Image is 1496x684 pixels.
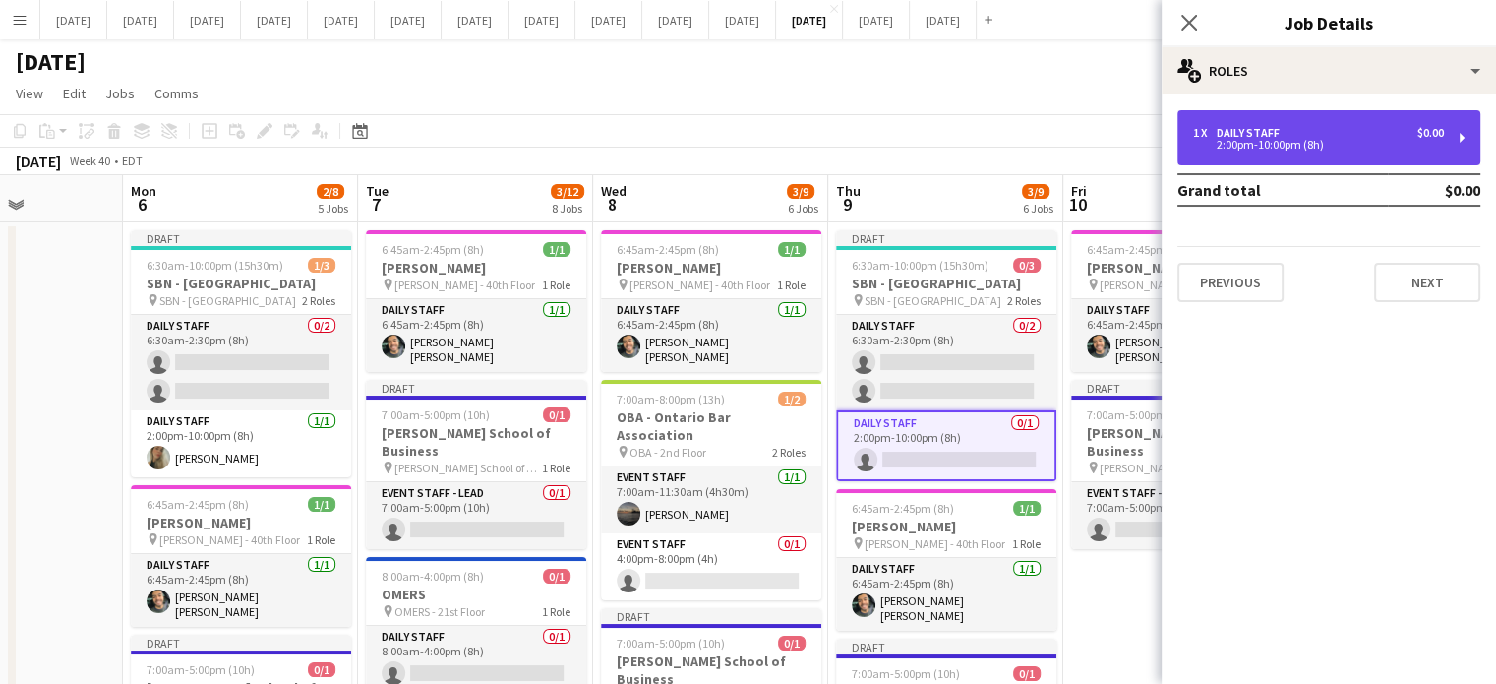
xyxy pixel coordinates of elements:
span: Week 40 [65,154,114,168]
span: 0/1 [543,569,570,584]
a: Jobs [97,81,143,106]
span: [PERSON_NAME] - 40th Floor [159,532,300,547]
h3: SBN - [GEOGRAPHIC_DATA] [131,275,351,292]
app-job-card: Draft6:30am-10:00pm (15h30m)1/3SBN - [GEOGRAPHIC_DATA] SBN - [GEOGRAPHIC_DATA]2 RolesDaily Staff0... [131,230,351,477]
span: Fri [1071,182,1087,200]
app-card-role: Daily Staff1/16:45am-2:45pm (8h)[PERSON_NAME] [PERSON_NAME] [366,299,586,372]
span: 1/1 [1013,501,1041,516]
button: Previous [1177,263,1284,302]
span: Wed [601,182,627,200]
app-card-role: Daily Staff1/16:45am-2:45pm (8h)[PERSON_NAME] [PERSON_NAME] [1071,299,1291,372]
td: Grand total [1177,174,1388,206]
span: 1/1 [778,242,806,257]
span: [PERSON_NAME] School of Business - 30th Floor [394,461,542,475]
app-card-role: Daily Staff0/26:30am-2:30pm (8h) [131,315,351,410]
h3: [PERSON_NAME] [601,259,821,277]
span: 1 Role [1012,536,1041,551]
span: Mon [131,182,156,200]
button: [DATE] [174,1,241,39]
span: 0/3 [1013,258,1041,273]
div: Daily Staff [1217,126,1287,140]
app-job-card: 7:00am-8:00pm (13h)1/2OBA - Ontario Bar Association OBA - 2nd Floor2 RolesEvent Staff1/17:00am-11... [601,380,821,600]
button: Next [1374,263,1480,302]
span: 6:45am-2:45pm (8h) [1087,242,1189,257]
span: 6:30am-10:00pm (15h30m) [852,258,988,273]
app-card-role: Daily Staff1/16:45am-2:45pm (8h)[PERSON_NAME] [PERSON_NAME] [601,299,821,372]
div: EDT [122,154,143,168]
button: [DATE] [308,1,375,39]
span: 9 [833,193,861,216]
button: [DATE] [575,1,642,39]
a: Comms [147,81,207,106]
span: 2 Roles [1007,293,1041,308]
h3: OMERS [366,586,586,603]
app-job-card: Draft6:30am-10:00pm (15h30m)0/3SBN - [GEOGRAPHIC_DATA] SBN - [GEOGRAPHIC_DATA]2 RolesDaily Staff0... [836,230,1056,481]
div: 6 Jobs [1023,201,1053,216]
div: 6:45am-2:45pm (8h)1/1[PERSON_NAME] [PERSON_NAME] - 40th Floor1 RoleDaily Staff1/16:45am-2:45pm (8... [601,230,821,372]
a: Edit [55,81,93,106]
div: Draft [131,635,351,651]
span: 1/1 [308,497,335,512]
h1: [DATE] [16,47,86,77]
div: Draft [131,230,351,246]
div: 2:00pm-10:00pm (8h) [1193,140,1444,150]
app-job-card: 6:45am-2:45pm (8h)1/1[PERSON_NAME] [PERSON_NAME] - 40th Floor1 RoleDaily Staff1/16:45am-2:45pm (8... [1071,230,1291,372]
app-job-card: Draft7:00am-5:00pm (10h)0/1[PERSON_NAME] School of Business [PERSON_NAME] School of Business - 30... [1071,380,1291,549]
span: 2 Roles [772,445,806,460]
span: 7 [363,193,389,216]
span: 1 Role [542,604,570,619]
span: [PERSON_NAME] - 40th Floor [865,536,1005,551]
span: 1 Role [542,461,570,475]
span: 0/1 [543,407,570,422]
app-card-role: Event Staff - Lead0/17:00am-5:00pm (10h) [366,482,586,549]
button: [DATE] [40,1,107,39]
div: 8 Jobs [552,201,583,216]
app-card-role: Event Staff - Lead0/17:00am-5:00pm (10h) [1071,482,1291,549]
h3: Job Details [1162,10,1496,35]
span: OMERS - 21st Floor [394,604,485,619]
span: Comms [154,85,199,102]
app-card-role: Daily Staff1/12:00pm-10:00pm (8h)[PERSON_NAME] [131,410,351,477]
app-job-card: Draft7:00am-5:00pm (10h)0/1[PERSON_NAME] School of Business [PERSON_NAME] School of Business - 30... [366,380,586,549]
span: Edit [63,85,86,102]
span: 7:00am-8:00pm (13h) [617,392,725,406]
app-job-card: 6:45am-2:45pm (8h)1/1[PERSON_NAME] [PERSON_NAME] - 40th Floor1 RoleDaily Staff1/16:45am-2:45pm (8... [131,485,351,627]
div: Draft [366,380,586,396]
span: 6:45am-2:45pm (8h) [147,497,249,512]
button: [DATE] [241,1,308,39]
span: 7:00am-5:00pm (10h) [382,407,490,422]
span: 1 Role [542,278,570,292]
div: Roles [1162,47,1496,94]
a: View [8,81,51,106]
h3: [PERSON_NAME] [366,259,586,277]
div: Draft [836,230,1056,246]
button: [DATE] [843,1,910,39]
span: 3/12 [551,184,584,199]
div: Draft [1071,380,1291,396]
span: 8 [598,193,627,216]
span: View [16,85,43,102]
span: 2/8 [317,184,344,199]
span: 1/3 [308,258,335,273]
app-card-role: Event Staff0/14:00pm-8:00pm (4h) [601,533,821,600]
span: OBA - 2nd Floor [629,445,706,460]
span: 8:00am-4:00pm (8h) [382,569,484,584]
button: [DATE] [442,1,509,39]
h3: SBN - [GEOGRAPHIC_DATA] [836,275,1056,292]
span: 3/9 [787,184,814,199]
span: 6:45am-2:45pm (8h) [382,242,484,257]
div: 1 x [1193,126,1217,140]
span: 1 Role [777,278,806,292]
span: 0/1 [1013,666,1041,681]
span: 2 Roles [302,293,335,308]
span: Tue [366,182,389,200]
div: Draft [836,639,1056,654]
div: Draft [601,608,821,624]
td: $0.00 [1388,174,1480,206]
h3: [PERSON_NAME] [1071,259,1291,277]
span: 1/1 [543,242,570,257]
